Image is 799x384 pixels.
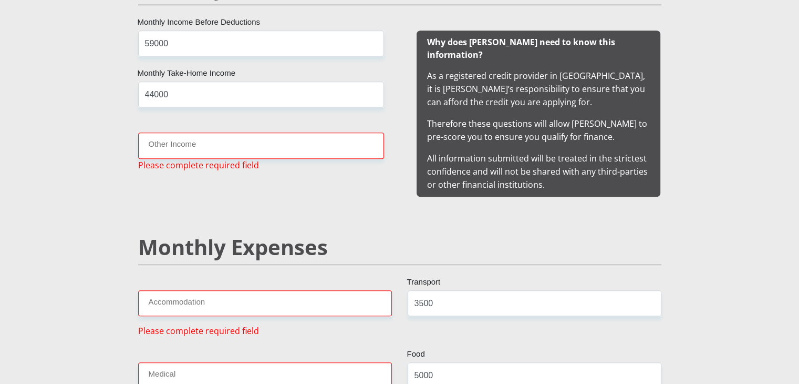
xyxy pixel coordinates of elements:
[408,290,661,316] input: Expenses - Transport
[427,36,650,190] span: As a registered credit provider in [GEOGRAPHIC_DATA], it is [PERSON_NAME]’s responsibility to ens...
[138,325,259,337] span: Please complete required field
[427,36,615,60] b: Why does [PERSON_NAME] need to know this information?
[138,133,384,158] input: Other Income
[138,31,384,56] input: Monthly Income Before Deductions
[138,82,384,107] input: Monthly Take Home Income
[138,235,661,260] h2: Monthly Expenses
[138,159,259,171] span: Please complete required field
[138,290,392,316] input: Expenses - Accommodation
